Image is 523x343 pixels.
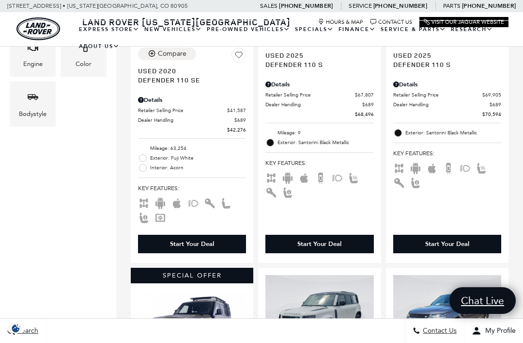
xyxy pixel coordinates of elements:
a: land-rover [16,17,60,40]
span: Keyless Entry [265,188,277,195]
span: Defender 110 S [393,60,494,69]
a: Hours & Map [318,19,363,25]
a: Specials [292,21,336,38]
span: Memory Seats [138,213,150,220]
a: $42,276 [138,126,246,133]
span: Exterior: Santorini Black Metallic [277,138,373,147]
a: Retailer Selling Price $41,587 [138,107,246,114]
span: Dealer Handling [138,116,234,124]
span: Heated Seats [476,164,487,171]
img: Land Rover [16,17,60,40]
span: Memory Seats [282,188,293,195]
div: Pricing Details - Defender 110 SE [138,96,246,104]
a: [PHONE_NUMBER] [462,2,516,10]
a: Pre-Owned Vehicles [204,21,292,38]
a: Used 2025Defender 110 S [265,50,373,69]
span: Leather Seats [220,199,232,206]
span: Defender 110 SE [138,75,239,84]
div: Color [76,59,92,69]
a: New Vehicles [142,21,204,38]
span: Interior: Acorn [150,163,246,173]
span: $42,276 [227,126,246,133]
a: [STREET_ADDRESS] • [US_STATE][GEOGRAPHIC_DATA], CO 80905 [7,2,188,9]
span: $70,594 [482,111,501,118]
span: AWD [265,174,277,180]
span: $41,587 [227,107,246,114]
span: Defender 110 S [265,60,366,69]
span: Apple Car-Play [171,199,183,206]
span: Used 2025 [393,50,494,60]
a: [PHONE_NUMBER] [279,2,333,10]
a: Service & Parts [378,21,448,38]
span: Fog Lights [331,174,343,180]
span: AWD [138,199,150,206]
a: Dealer Handling $689 [138,116,246,124]
span: $689 [234,116,246,124]
span: Used 2020 [138,66,239,75]
span: Land Rover [US_STATE][GEOGRAPHIC_DATA] [82,16,291,28]
div: Pricing Details - Defender 110 S [265,80,373,89]
div: Start Your Deal [265,235,373,253]
span: Sales [260,2,277,9]
span: Dealer Handling [265,101,362,108]
a: $68,496 [265,111,373,118]
div: Engine [23,59,43,69]
span: Keyless Entry [393,179,405,185]
button: Open user profile menu [464,319,523,343]
a: $70,594 [393,111,501,118]
div: Start Your Deal [170,240,214,248]
span: Parts [443,2,461,9]
span: $67,807 [355,91,374,98]
div: Start Your Deal [297,240,341,248]
span: Key Features : [393,148,501,159]
nav: Main Navigation [77,21,508,55]
a: About Us [77,38,122,55]
span: Android Auto [282,174,293,180]
a: Land Rover [US_STATE][GEOGRAPHIC_DATA] [77,16,296,28]
span: Apple Car-Play [298,174,310,180]
span: Android Auto [154,199,166,206]
a: EXPRESS STORE [77,21,142,38]
span: Bodystyle [27,89,39,109]
a: Finance [336,21,378,38]
span: Engine [27,39,39,59]
span: Retailer Selling Price [393,91,482,98]
div: Start Your Deal [393,235,501,253]
a: Research [448,21,495,38]
span: $69,905 [482,91,501,98]
div: Bodystyle [19,109,46,119]
section: Click to Open Cookie Consent Modal [5,323,27,333]
span: Heated Seats [348,174,359,180]
span: Backup Camera [443,164,454,171]
span: Service [349,2,371,9]
span: Retailer Selling Price [138,107,227,114]
div: Start Your Deal [138,235,246,253]
span: AWD [393,164,405,171]
span: Retailer Selling Price [265,91,354,98]
span: Exterior: Fuji White [150,153,246,163]
span: Keyless Entry [204,199,215,206]
span: Exterior: Santorini Black Metallic [405,128,501,138]
span: Chat Live [456,294,509,307]
span: Fog Lights [459,164,471,171]
span: Fog Lights [187,199,199,206]
li: Mileage: 9 [265,128,373,138]
span: Contact Us [420,327,457,335]
div: ColorColor [61,32,107,77]
span: Dealer Handling [393,101,490,108]
span: Memory Seats [410,179,421,185]
a: Used 2025Defender 110 S [393,50,501,69]
div: Pricing Details - Defender 110 S [393,80,501,89]
span: Used 2025 [265,50,366,60]
a: Retailer Selling Price $69,905 [393,91,501,98]
span: Android Auto [410,164,421,171]
a: Contact Us [370,19,412,25]
span: $68,496 [355,111,374,118]
img: Opt-Out Icon [5,323,27,333]
span: My Profile [481,327,516,335]
span: $689 [362,101,374,108]
a: Visit Our Jaguar Website [424,19,504,25]
button: Save Vehicle [231,48,246,66]
li: Mileage: 63,254 [138,144,246,153]
span: Key Features : [265,158,373,168]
